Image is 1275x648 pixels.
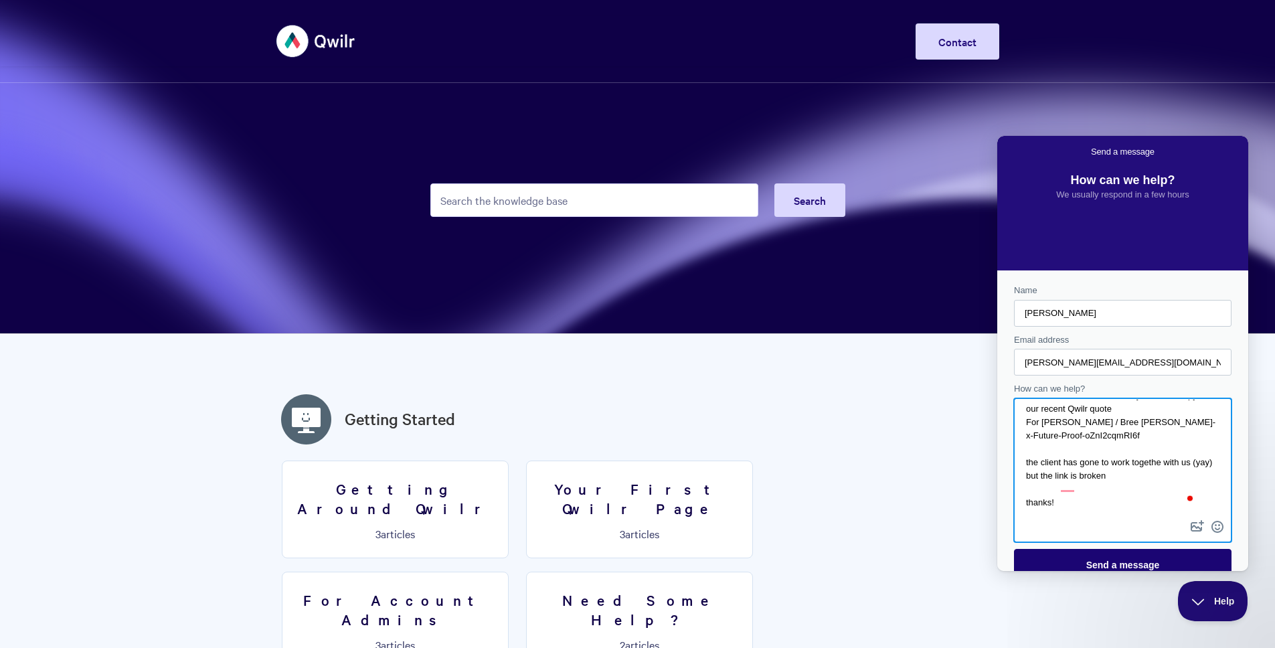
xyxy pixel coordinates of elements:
span: Send a message [89,424,163,434]
h3: Need Some Help? [535,590,744,629]
span: How can we help? [17,248,88,258]
textarea: To enrich screen reader interactions, please activate Accessibility in Grammarly extension settings [18,264,233,382]
span: Search [794,193,826,208]
a: Getting Started [345,407,455,431]
span: Name [17,149,40,159]
button: Send a message [17,413,234,445]
button: Search [774,183,845,217]
span: Email address [17,199,72,209]
h3: Your First Qwilr Page [535,479,744,517]
iframe: To enrich screen reader interactions, please activate Accessibility in Grammarly extension settings [997,136,1248,571]
input: Search the knowledge base [430,183,758,217]
img: Qwilr Help Center [276,16,356,66]
h3: For Account Admins [290,590,500,629]
a: Getting Around Qwilr 3articles [282,461,509,558]
a: Your First Qwilr Page 3articles [526,461,753,558]
button: Emoji Picker [210,380,230,402]
p: articles [290,528,500,540]
p: articles [535,528,744,540]
form: Contact form [17,148,234,445]
span: 3 [620,526,625,541]
button: Attach a file [190,380,210,402]
a: Contact [916,23,999,60]
span: 3 [375,526,381,541]
iframe: Help Scout Beacon - Close [1178,581,1248,621]
h3: Getting Around Qwilr [290,479,500,517]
